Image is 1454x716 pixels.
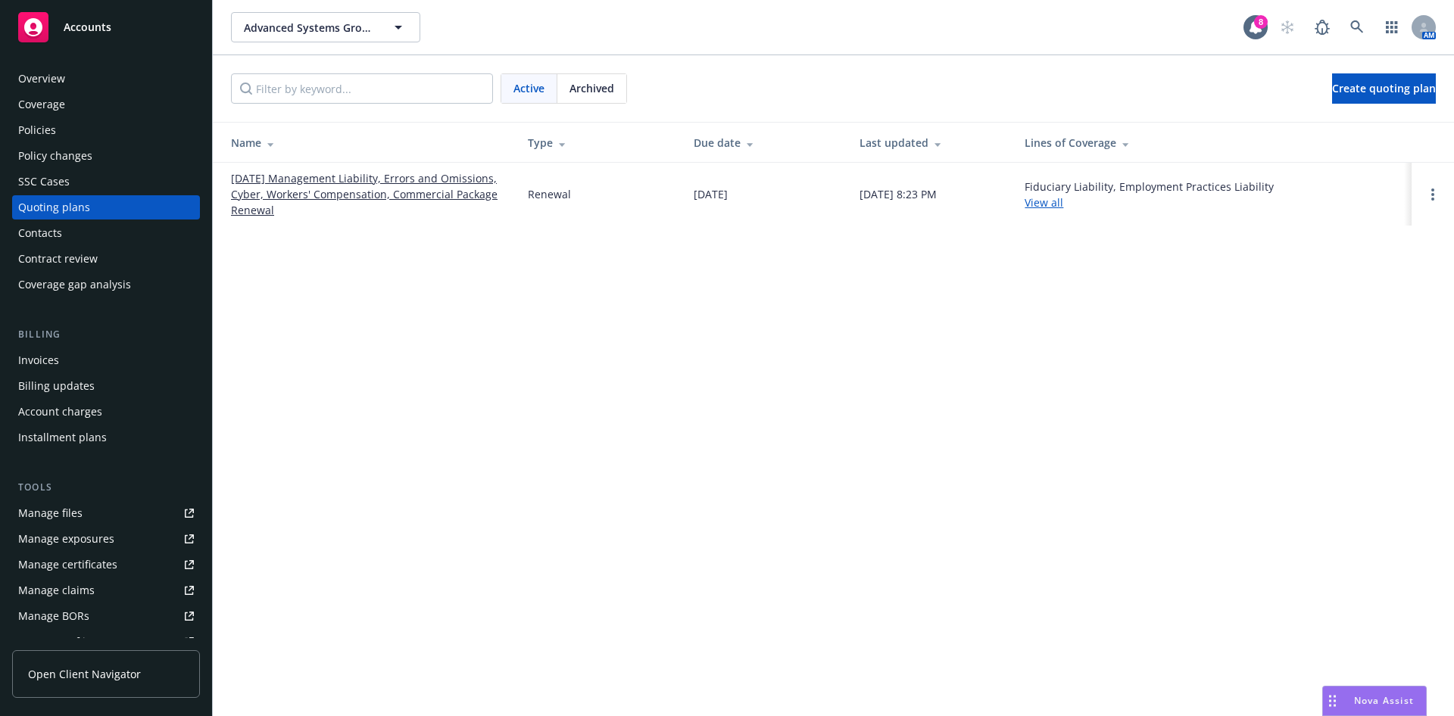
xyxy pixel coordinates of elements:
a: Invoices [12,348,200,372]
a: Coverage gap analysis [12,272,200,297]
a: Open options [1424,185,1442,204]
a: Accounts [12,6,200,48]
a: [DATE] Management Liability, Errors and Omissions, Cyber, Workers' Compensation, Commercial Packa... [231,170,504,218]
a: Policy changes [12,144,200,168]
a: Billing updates [12,374,200,398]
div: Policy changes [18,144,92,168]
a: View all [1025,195,1063,210]
div: Manage certificates [18,553,117,577]
div: Drag to move [1323,686,1342,715]
div: Coverage gap analysis [18,272,131,297]
div: Manage claims [18,578,95,602]
button: Advanced Systems Group, LLC [231,12,420,42]
a: Coverage [12,92,200,117]
div: Tools [12,480,200,495]
span: Archived [569,80,614,96]
div: Account charges [18,400,102,424]
span: Active [513,80,544,96]
div: Fiduciary Liability, Employment Practices Liability [1025,179,1274,210]
a: Contacts [12,221,200,245]
div: Policies [18,118,56,142]
div: Manage BORs [18,604,89,628]
span: Create quoting plan [1332,81,1436,95]
a: Overview [12,67,200,91]
div: 8 [1254,15,1268,29]
div: Manage files [18,501,83,525]
div: Coverage [18,92,65,117]
button: Nova Assist [1322,686,1427,716]
div: Contacts [18,221,62,245]
span: Accounts [64,21,111,33]
a: Manage BORs [12,604,200,628]
a: Start snowing [1272,12,1303,42]
a: Create quoting plan [1332,73,1436,104]
div: Last updated [860,135,1001,151]
a: Manage exposures [12,527,200,551]
a: Policies [12,118,200,142]
div: SSC Cases [18,170,70,194]
div: Quoting plans [18,195,90,219]
div: Installment plans [18,425,107,450]
a: Quoting plans [12,195,200,219]
div: Summary of insurance [18,630,133,654]
span: Open Client Navigator [28,666,141,682]
div: Billing updates [18,374,95,398]
div: Due date [694,135,835,151]
div: Invoices [18,348,59,372]
a: Search [1342,12,1372,42]
input: Filter by keyword... [231,73,493,104]
a: Manage claims [12,578,200,602]
a: Account charges [12,400,200,424]
div: [DATE] [694,186,728,202]
div: Overview [18,67,65,91]
a: Installment plans [12,425,200,450]
a: Report a Bug [1307,12,1337,42]
a: Contract review [12,247,200,271]
div: Type [528,135,669,151]
div: Renewal [528,186,571,202]
div: Billing [12,327,200,342]
div: [DATE] 8:23 PM [860,186,937,202]
a: Summary of insurance [12,630,200,654]
span: Advanced Systems Group, LLC [244,20,375,36]
a: Switch app [1377,12,1407,42]
a: Manage certificates [12,553,200,577]
span: Nova Assist [1354,694,1414,707]
div: Lines of Coverage [1025,135,1399,151]
a: SSC Cases [12,170,200,194]
div: Contract review [18,247,98,271]
a: Manage files [12,501,200,525]
div: Name [231,135,504,151]
div: Manage exposures [18,527,114,551]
